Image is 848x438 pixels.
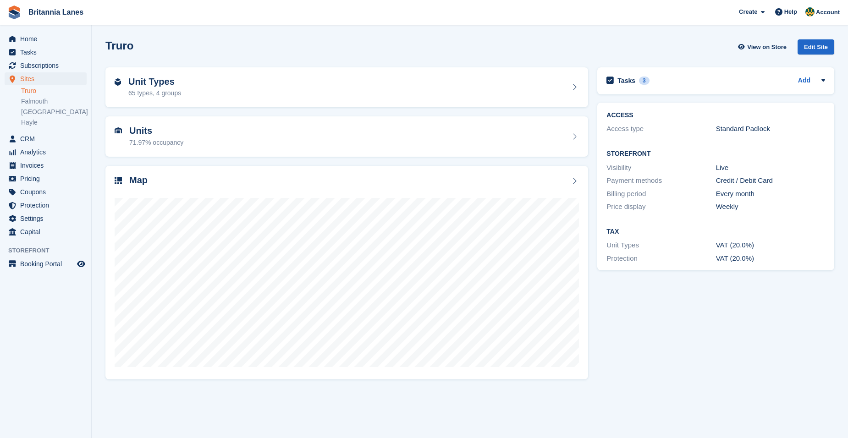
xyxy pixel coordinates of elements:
[784,7,797,16] span: Help
[20,132,75,145] span: CRM
[115,78,121,86] img: unit-type-icn-2b2737a686de81e16bb02015468b77c625bbabd49415b5ef34ead5e3b44a266d.svg
[716,163,825,173] div: Live
[129,126,183,136] h2: Units
[5,146,87,159] a: menu
[606,112,825,119] h2: ACCESS
[716,240,825,251] div: VAT (20.0%)
[716,202,825,212] div: Weekly
[21,97,87,106] a: Falmouth
[5,33,87,45] a: menu
[76,258,87,269] a: Preview store
[606,253,716,264] div: Protection
[7,5,21,19] img: stora-icon-8386f47178a22dfd0bd8f6a31ec36ba5ce8667c1dd55bd0f319d3a0aa187defe.svg
[5,212,87,225] a: menu
[5,132,87,145] a: menu
[606,150,825,158] h2: Storefront
[5,159,87,172] a: menu
[5,225,87,238] a: menu
[105,116,588,157] a: Units 71.97% occupancy
[606,202,716,212] div: Price display
[20,146,75,159] span: Analytics
[105,166,588,380] a: Map
[20,172,75,185] span: Pricing
[606,228,825,235] h2: Tax
[21,87,87,95] a: Truro
[129,175,148,186] h2: Map
[25,5,87,20] a: Britannia Lanes
[115,127,122,134] img: unit-icn-7be61d7bf1b0ce9d3e12c5938cc71ed9869f7b940bace4675aadf7bd6d80202e.svg
[5,46,87,59] a: menu
[105,39,133,52] h2: Truro
[5,186,87,198] a: menu
[5,172,87,185] a: menu
[606,124,716,134] div: Access type
[128,77,181,87] h2: Unit Types
[20,225,75,238] span: Capital
[8,246,91,255] span: Storefront
[606,175,716,186] div: Payment methods
[20,46,75,59] span: Tasks
[606,189,716,199] div: Billing period
[5,72,87,85] a: menu
[805,7,815,16] img: Sarah Lane
[716,253,825,264] div: VAT (20.0%)
[20,159,75,172] span: Invoices
[20,257,75,270] span: Booking Portal
[20,186,75,198] span: Coupons
[606,163,716,173] div: Visibility
[129,138,183,148] div: 71.97% occupancy
[737,39,790,55] a: View on Store
[21,118,87,127] a: Hayle
[798,39,834,58] a: Edit Site
[798,39,834,55] div: Edit Site
[5,199,87,212] a: menu
[20,33,75,45] span: Home
[128,88,181,98] div: 65 types, 4 groups
[21,108,87,116] a: [GEOGRAPHIC_DATA]
[20,72,75,85] span: Sites
[639,77,650,85] div: 3
[816,8,840,17] span: Account
[716,124,825,134] div: Standard Padlock
[716,175,825,186] div: Credit / Debit Card
[20,212,75,225] span: Settings
[5,257,87,270] a: menu
[5,59,87,72] a: menu
[606,240,716,251] div: Unit Types
[20,59,75,72] span: Subscriptions
[716,189,825,199] div: Every month
[105,67,588,108] a: Unit Types 65 types, 4 groups
[115,177,122,184] img: map-icn-33ee37083ee616e46c38cad1a60f524a97daa1e2b2c8c0bc3eb3415660979fc1.svg
[739,7,757,16] span: Create
[798,76,810,86] a: Add
[747,43,787,52] span: View on Store
[20,199,75,212] span: Protection
[617,77,635,85] h2: Tasks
